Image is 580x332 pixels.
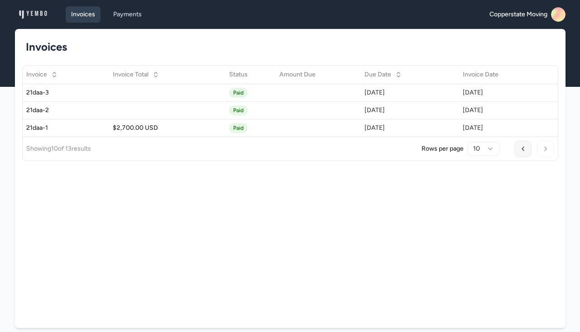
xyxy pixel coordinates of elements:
div: [DATE] [463,123,540,133]
span: Paid [229,88,248,98]
span: Invoice [26,70,47,79]
span: Paid [229,105,248,115]
div: [DATE] [463,106,540,115]
div: [DATE] [364,123,455,133]
th: Status [225,66,276,84]
div: 21daa-2 [26,106,106,115]
p: Rows per page [422,144,464,153]
button: Due Date [359,67,407,82]
span: Due Date [364,70,391,79]
a: Payments [108,6,147,23]
div: 21daa-1 [26,123,106,133]
h1: Invoices [26,40,547,54]
p: Showing 10 of 13 results [26,144,91,153]
div: $2,700.00 USD [113,123,221,133]
div: [DATE] [364,106,455,115]
span: Invoice Total [113,70,149,79]
a: Invoices [66,6,101,23]
span: Copperstate Moving [489,10,547,19]
img: logo_1739579967.png [19,7,48,22]
button: Invoice [21,67,63,82]
span: Paid [229,123,248,133]
div: [DATE] [364,88,455,97]
th: Invoice Date [459,66,543,84]
button: Invoice Total [107,67,165,82]
div: 21daa-3 [26,88,106,97]
div: [DATE] [463,88,540,97]
th: Amount Due [276,66,361,84]
a: Copperstate Moving [489,7,566,22]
